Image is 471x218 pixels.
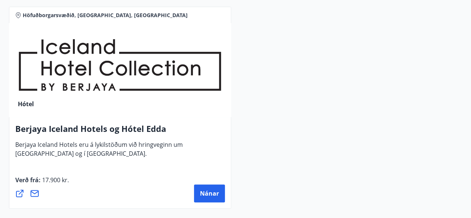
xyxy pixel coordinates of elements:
[41,176,69,184] span: 17.900 kr.
[15,140,183,164] span: Berjaya Iceland Hotels eru á lykilstöðum við hringveginn um [GEOGRAPHIC_DATA] og í [GEOGRAPHIC_DA...
[200,189,219,198] span: Nánar
[18,100,34,108] span: Hótel
[23,12,188,19] span: Höfuðborgarsvæðið, [GEOGRAPHIC_DATA], [GEOGRAPHIC_DATA]
[15,123,225,140] h4: Berjaya Iceland Hotels og Hótel Edda
[194,184,225,202] button: Nánar
[15,176,69,190] span: Verð frá :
